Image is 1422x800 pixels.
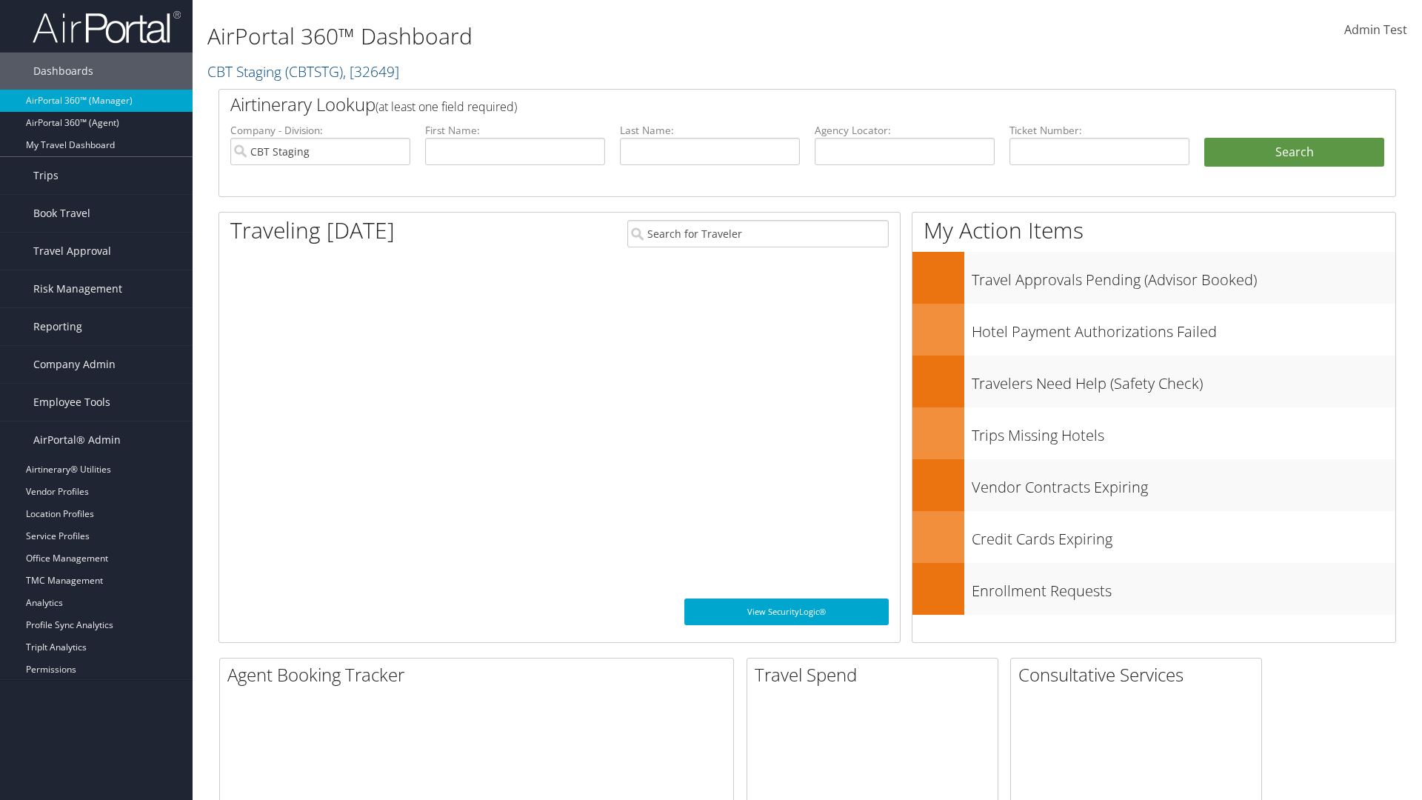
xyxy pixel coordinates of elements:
[912,304,1395,356] a: Hotel Payment Authorizations Failed
[1344,21,1407,38] span: Admin Test
[684,599,889,625] a: View SecurityLogic®
[912,563,1395,615] a: Enrollment Requests
[33,421,121,459] span: AirPortal® Admin
[375,99,517,115] span: (at least one field required)
[1204,138,1384,167] button: Search
[972,418,1395,446] h3: Trips Missing Hotels
[972,521,1395,550] h3: Credit Cards Expiring
[972,573,1395,601] h3: Enrollment Requests
[1344,7,1407,53] a: Admin Test
[912,252,1395,304] a: Travel Approvals Pending (Advisor Booked)
[33,346,116,383] span: Company Admin
[912,215,1395,246] h1: My Action Items
[207,61,399,81] a: CBT Staging
[285,61,343,81] span: ( CBTSTG )
[425,123,605,138] label: First Name:
[227,662,733,687] h2: Agent Booking Tracker
[343,61,399,81] span: , [ 32649 ]
[33,10,181,44] img: airportal-logo.png
[230,215,395,246] h1: Traveling [DATE]
[972,314,1395,342] h3: Hotel Payment Authorizations Failed
[230,123,410,138] label: Company - Division:
[33,157,59,194] span: Trips
[815,123,995,138] label: Agency Locator:
[755,662,998,687] h2: Travel Spend
[912,511,1395,563] a: Credit Cards Expiring
[1018,662,1261,687] h2: Consultative Services
[33,233,111,270] span: Travel Approval
[33,195,90,232] span: Book Travel
[230,92,1286,117] h2: Airtinerary Lookup
[972,366,1395,394] h3: Travelers Need Help (Safety Check)
[33,384,110,421] span: Employee Tools
[33,270,122,307] span: Risk Management
[620,123,800,138] label: Last Name:
[33,53,93,90] span: Dashboards
[627,220,889,247] input: Search for Traveler
[912,407,1395,459] a: Trips Missing Hotels
[33,308,82,345] span: Reporting
[1009,123,1189,138] label: Ticket Number:
[207,21,1007,52] h1: AirPortal 360™ Dashboard
[912,459,1395,511] a: Vendor Contracts Expiring
[912,356,1395,407] a: Travelers Need Help (Safety Check)
[972,262,1395,290] h3: Travel Approvals Pending (Advisor Booked)
[972,470,1395,498] h3: Vendor Contracts Expiring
